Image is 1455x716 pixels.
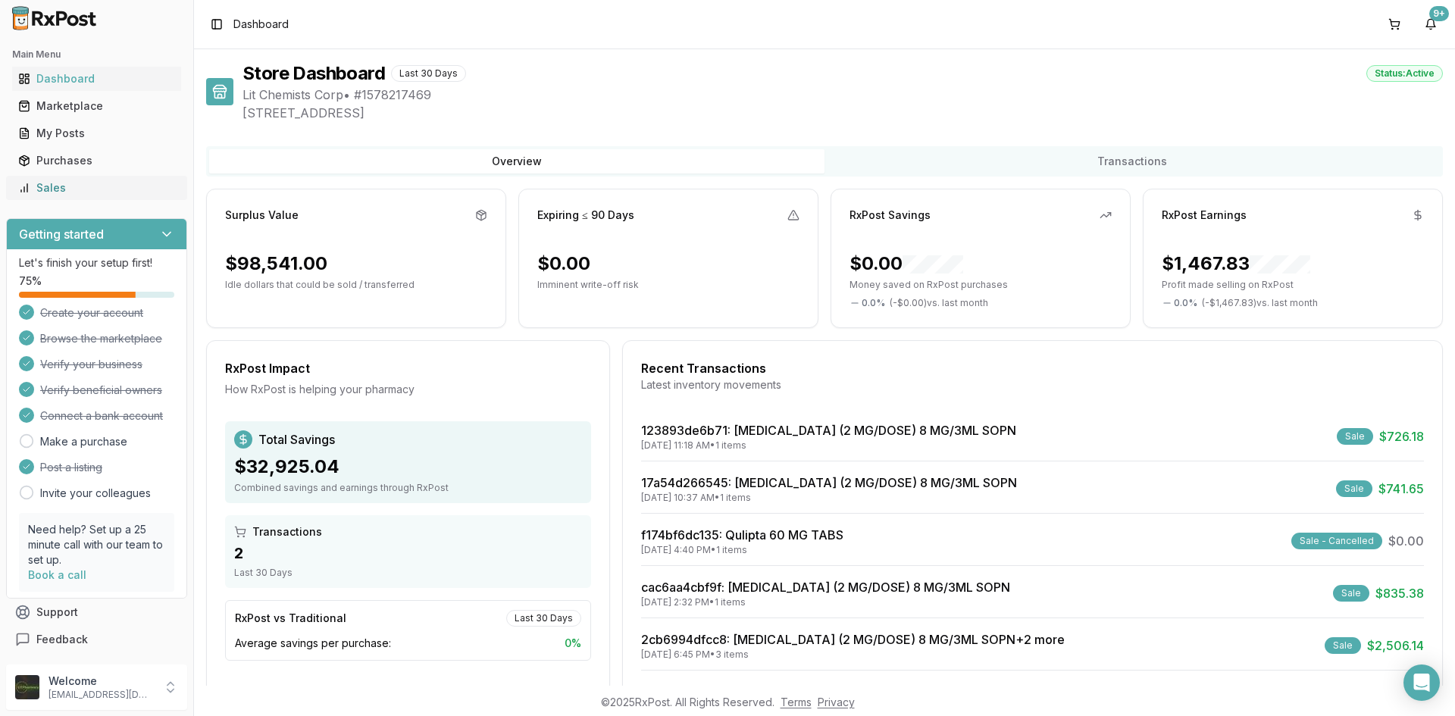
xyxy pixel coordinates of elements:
[18,71,175,86] div: Dashboard
[1325,637,1361,654] div: Sale
[1337,428,1373,445] div: Sale
[225,208,299,223] div: Surplus Value
[40,460,102,475] span: Post a listing
[233,17,289,32] nav: breadcrumb
[225,279,487,291] p: Idle dollars that could be sold / transferred
[1378,480,1424,498] span: $741.65
[18,180,175,195] div: Sales
[1419,12,1443,36] button: 9+
[565,636,581,651] span: 0 %
[235,636,391,651] span: Average savings per purchase:
[40,408,163,424] span: Connect a bank account
[15,675,39,699] img: User avatar
[225,252,327,276] div: $98,541.00
[235,611,346,626] div: RxPost vs Traditional
[1333,585,1369,602] div: Sale
[1291,533,1382,549] div: Sale - Cancelled
[233,17,289,32] span: Dashboard
[48,689,154,701] p: [EMAIL_ADDRESS][DOMAIN_NAME]
[6,176,187,200] button: Sales
[506,610,581,627] div: Last 30 Days
[18,126,175,141] div: My Posts
[225,382,591,397] div: How RxPost is helping your pharmacy
[6,67,187,91] button: Dashboard
[391,65,466,82] div: Last 30 Days
[641,544,843,556] div: [DATE] 4:40 PM • 1 items
[818,696,855,708] a: Privacy
[1379,427,1424,446] span: $726.18
[641,359,1424,377] div: Recent Transactions
[242,104,1443,122] span: [STREET_ADDRESS]
[12,174,181,202] a: Sales
[242,61,385,86] h1: Store Dashboard
[641,423,1016,438] a: 123893de6b71: [MEDICAL_DATA] (2 MG/DOSE) 8 MG/3ML SOPN
[1162,208,1247,223] div: RxPost Earnings
[19,255,174,270] p: Let's finish your setup first!
[12,65,181,92] a: Dashboard
[781,696,812,708] a: Terms
[641,632,1065,647] a: 2cb6994dfcc8: [MEDICAL_DATA] (2 MG/DOSE) 8 MG/3ML SOPN+2 more
[40,305,143,320] span: Create your account
[537,208,634,223] div: Expiring ≤ 90 Days
[40,383,162,398] span: Verify beneficial owners
[537,252,590,276] div: $0.00
[1403,664,1440,701] div: Open Intercom Messenger
[12,120,181,147] a: My Posts
[6,626,187,653] button: Feedback
[258,430,335,449] span: Total Savings
[234,567,582,579] div: Last 30 Days
[1366,65,1443,82] div: Status: Active
[225,359,591,377] div: RxPost Impact
[1375,584,1424,602] span: $835.38
[12,92,181,120] a: Marketplace
[641,439,1016,452] div: [DATE] 11:18 AM • 1 items
[824,149,1440,174] button: Transactions
[641,580,1010,595] a: cac6aa4cbf9f: [MEDICAL_DATA] (2 MG/DOSE) 8 MG/3ML SOPN
[40,357,142,372] span: Verify your business
[6,599,187,626] button: Support
[18,98,175,114] div: Marketplace
[862,297,885,309] span: 0.0 %
[850,252,963,276] div: $0.00
[36,632,88,647] span: Feedback
[234,455,582,479] div: $32,925.04
[19,274,42,289] span: 75 %
[48,674,154,689] p: Welcome
[234,542,582,564] div: 2
[40,331,162,346] span: Browse the marketplace
[1336,480,1372,497] div: Sale
[641,475,1017,490] a: 17a54d266545: [MEDICAL_DATA] (2 MG/DOSE) 8 MG/3ML SOPN
[1162,279,1424,291] p: Profit made selling on RxPost
[641,492,1017,504] div: [DATE] 10:37 AM • 1 items
[28,568,86,581] a: Book a call
[1429,6,1449,21] div: 9+
[28,522,165,567] p: Need help? Set up a 25 minute call with our team to set up.
[209,149,824,174] button: Overview
[1174,297,1197,309] span: 0.0 %
[6,149,187,173] button: Purchases
[19,225,104,243] h3: Getting started
[18,153,175,168] div: Purchases
[242,86,1443,104] span: Lit Chemists Corp • # 1578217469
[252,524,322,539] span: Transactions
[850,208,931,223] div: RxPost Savings
[12,147,181,174] a: Purchases
[1388,532,1424,550] span: $0.00
[1367,636,1424,655] span: $2,506.14
[1202,297,1318,309] span: ( - $1,467.83 ) vs. last month
[641,527,843,542] a: f174bf6dc135: Qulipta 60 MG TABS
[641,649,1065,661] div: [DATE] 6:45 PM • 3 items
[850,279,1112,291] p: Money saved on RxPost purchases
[6,94,187,118] button: Marketplace
[40,434,127,449] a: Make a purchase
[234,482,582,494] div: Combined savings and earnings through RxPost
[12,48,181,61] h2: Main Menu
[6,121,187,145] button: My Posts
[641,596,1010,608] div: [DATE] 2:32 PM • 1 items
[890,297,988,309] span: ( - $0.00 ) vs. last month
[641,377,1424,392] div: Latest inventory movements
[537,279,799,291] p: Imminent write-off risk
[6,6,103,30] img: RxPost Logo
[1162,252,1310,276] div: $1,467.83
[40,486,151,501] a: Invite your colleagues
